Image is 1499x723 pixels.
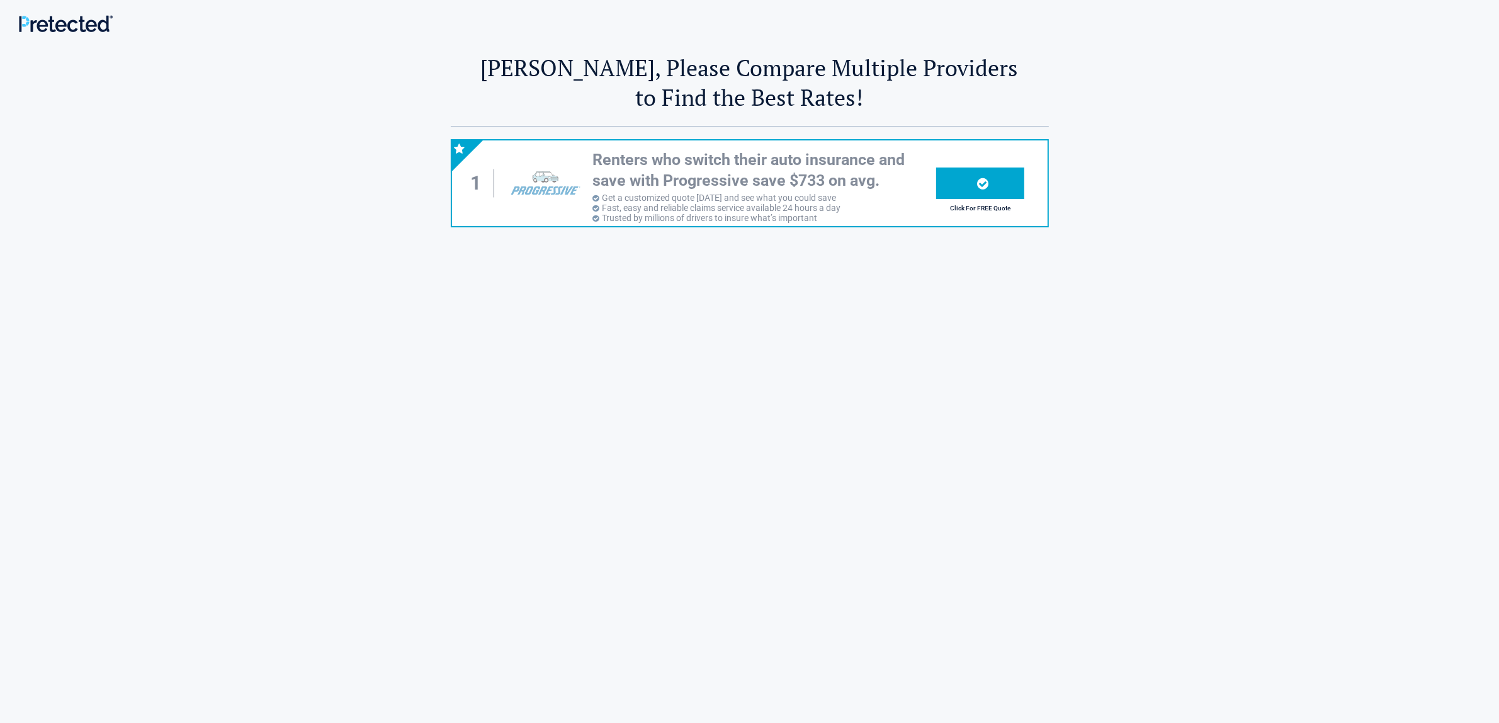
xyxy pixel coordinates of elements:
[592,213,936,223] li: Trusted by millions of drivers to insure what’s important
[936,205,1024,212] h2: Click For FREE Quote
[592,150,936,191] h3: Renters who switch their auto insurance and save with Progressive save $733 on avg.
[505,164,585,203] img: progressive's logo
[592,193,936,203] li: Get a customized quote [DATE] and see what you could save
[592,203,936,213] li: Fast, easy and reliable claims service available 24 hours a day
[19,15,113,32] img: Main Logo
[465,169,495,198] div: 1
[451,53,1049,112] h2: [PERSON_NAME], Please Compare Multiple Providers to Find the Best Rates!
